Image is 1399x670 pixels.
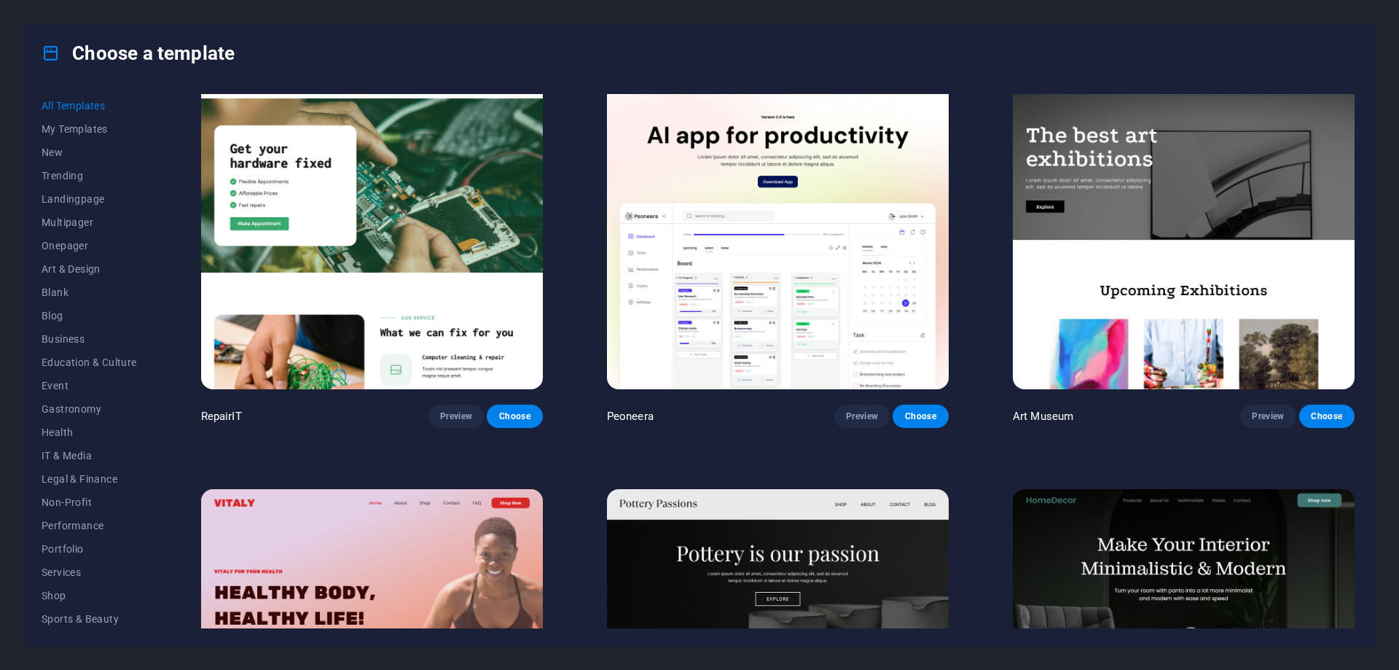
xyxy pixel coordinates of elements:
[42,566,137,578] span: Services
[42,310,137,322] span: Blog
[42,561,137,584] button: Services
[42,170,137,182] span: Trending
[201,74,543,389] img: RepairIT
[1013,74,1355,389] img: Art Museum
[42,421,137,444] button: Health
[42,304,137,327] button: Blog
[42,584,137,607] button: Shop
[42,543,137,555] span: Portfolio
[42,240,137,252] span: Onepager
[42,42,235,65] h4: Choose a template
[1240,405,1296,428] button: Preview
[42,94,137,117] button: All Templates
[1252,410,1284,422] span: Preview
[42,374,137,397] button: Event
[42,403,137,415] span: Gastronomy
[42,607,137,631] button: Sports & Beauty
[428,405,484,428] button: Preview
[42,100,137,112] span: All Templates
[42,613,137,625] span: Sports & Beauty
[42,467,137,491] button: Legal & Finance
[904,410,936,422] span: Choose
[42,147,137,158] span: New
[487,405,542,428] button: Choose
[42,520,137,531] span: Performance
[42,426,137,438] span: Health
[42,357,137,368] span: Education & Culture
[1013,409,1073,424] p: Art Museum
[42,117,137,141] button: My Templates
[42,123,137,135] span: My Templates
[42,187,137,211] button: Landingpage
[607,409,654,424] p: Peoneera
[42,217,137,228] span: Multipager
[42,450,137,461] span: IT & Media
[42,537,137,561] button: Portfolio
[42,287,137,298] span: Blank
[42,491,137,514] button: Non-Profit
[607,74,949,389] img: Peoneera
[42,164,137,187] button: Trending
[42,380,137,392] span: Event
[846,410,878,422] span: Preview
[42,234,137,257] button: Onepager
[42,444,137,467] button: IT & Media
[42,327,137,351] button: Business
[893,405,948,428] button: Choose
[1311,410,1343,422] span: Choose
[42,141,137,164] button: New
[834,405,890,428] button: Preview
[42,397,137,421] button: Gastronomy
[42,351,137,374] button: Education & Culture
[42,211,137,234] button: Multipager
[498,410,530,422] span: Choose
[440,410,472,422] span: Preview
[42,281,137,304] button: Blank
[201,409,242,424] p: RepairIT
[42,590,137,601] span: Shop
[42,263,137,275] span: Art & Design
[42,473,137,485] span: Legal & Finance
[42,257,137,281] button: Art & Design
[42,514,137,537] button: Performance
[42,333,137,345] span: Business
[42,193,137,205] span: Landingpage
[42,496,137,508] span: Non-Profit
[1299,405,1355,428] button: Choose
